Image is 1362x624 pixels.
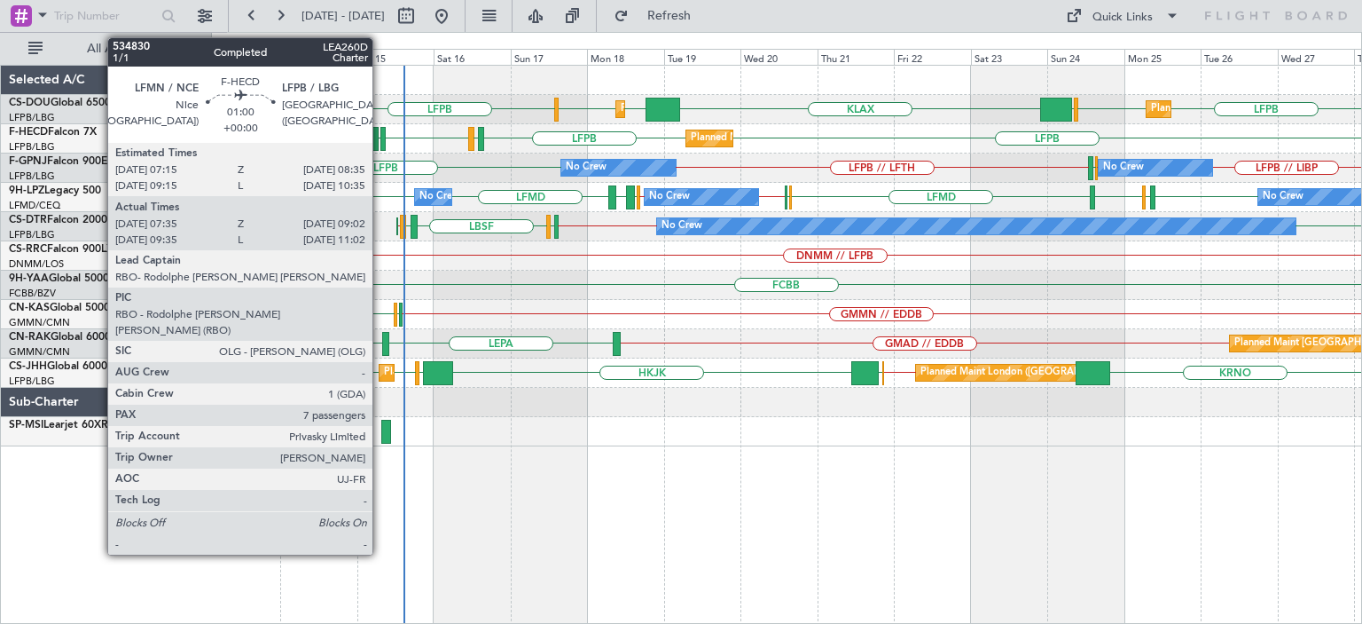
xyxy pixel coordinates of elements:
div: Planned Maint Sofia [233,213,324,240]
a: F-HECDFalcon 7X [9,127,97,138]
div: Sun 24 [1047,49,1124,65]
div: Planned Maint London ([GEOGRAPHIC_DATA]) [920,359,1132,386]
a: FCBB/BZV [9,287,56,300]
input: Trip Number [54,3,156,29]
div: Planned Maint [GEOGRAPHIC_DATA] ([GEOGRAPHIC_DATA]) [384,359,663,386]
div: Sat 16 [434,49,511,65]
span: All Aircraft [46,43,187,55]
span: CS-DOU [9,98,51,108]
a: SP-MSILearjet 60XR [9,420,108,430]
span: [DATE] - [DATE] [301,8,385,24]
div: No Crew [661,213,702,240]
a: GMMN/CMN [9,345,70,359]
div: Wed 27 [1278,49,1355,65]
div: Unplanned Maint [GEOGRAPHIC_DATA] ([GEOGRAPHIC_DATA]) [310,96,602,122]
a: LFPB/LBG [9,228,55,241]
a: LFPB/LBG [9,375,55,388]
div: Thu 21 [818,49,895,65]
div: No Crew [419,184,460,210]
a: CS-DTRFalcon 2000 [9,215,107,225]
span: F-GPNJ [9,156,47,167]
div: [DATE] [215,36,245,51]
a: LFPB/LBG [9,111,55,124]
div: Quick Links [1092,9,1153,27]
div: No Crew [649,184,690,210]
button: Quick Links [1057,2,1188,30]
button: Refresh [606,2,712,30]
a: 9H-LPZLegacy 500 [9,186,101,196]
div: Wed 13 [204,49,281,65]
div: No Crew [1103,154,1144,181]
div: Fri 15 [357,49,434,65]
a: CS-RRCFalcon 900LX [9,244,113,255]
a: DNMM/LOS [9,257,64,271]
div: Mon 25 [1124,49,1202,65]
div: Planned Maint [GEOGRAPHIC_DATA] ([GEOGRAPHIC_DATA]) [691,125,970,152]
div: Wed 20 [740,49,818,65]
a: LFMD/CEQ [9,199,60,212]
span: CN-KAS [9,303,50,313]
div: Mon 18 [587,49,664,65]
a: LFPB/LBG [9,140,55,154]
a: LFPB/LBG [9,170,55,183]
div: Sun 17 [511,49,588,65]
button: All Aircraft [20,35,192,63]
a: F-GPNJFalcon 900EX [9,156,114,167]
span: SP-MSI [9,420,43,430]
div: Tue 19 [664,49,741,65]
a: CN-RAKGlobal 6000 [9,332,111,343]
div: Sat 23 [971,49,1048,65]
a: GMMN/CMN [9,316,70,329]
div: No Crew [1263,184,1303,210]
a: CS-DOUGlobal 6500 [9,98,111,108]
a: CN-KASGlobal 5000 [9,303,110,313]
span: 9H-YAA [9,273,49,284]
span: CS-RRC [9,244,47,255]
div: No Crew [566,154,607,181]
span: F-HECD [9,127,48,138]
div: Planned Maint [GEOGRAPHIC_DATA] ([GEOGRAPHIC_DATA]) [621,96,900,122]
span: Refresh [632,10,707,22]
div: Thu 14 [280,49,357,65]
a: CS-JHHGlobal 6000 [9,361,107,372]
div: Fri 22 [894,49,971,65]
span: 9H-LPZ [9,186,44,196]
span: CS-JHH [9,361,47,372]
a: 9H-YAAGlobal 5000 [9,273,109,284]
div: Tue 26 [1201,49,1278,65]
span: CN-RAK [9,332,51,343]
span: CS-DTR [9,215,47,225]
